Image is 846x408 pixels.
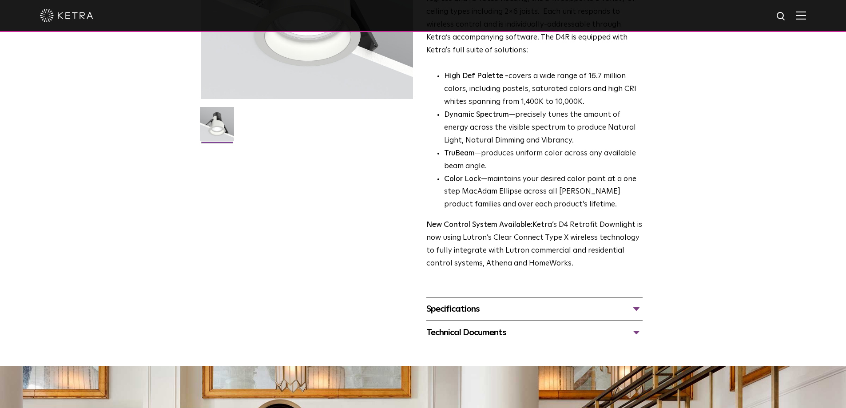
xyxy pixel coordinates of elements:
[444,175,481,183] strong: Color Lock
[444,111,509,119] strong: Dynamic Spectrum
[796,11,806,20] img: Hamburger%20Nav.svg
[444,72,508,80] strong: High Def Palette -
[776,11,787,22] img: search icon
[426,325,643,340] div: Technical Documents
[444,173,643,212] li: —maintains your desired color point at a one step MacAdam Ellipse across all [PERSON_NAME] produc...
[444,150,475,157] strong: TruBeam
[444,147,643,173] li: —produces uniform color across any available beam angle.
[200,107,234,148] img: D4R Retrofit Downlight
[426,302,643,316] div: Specifications
[444,70,643,109] p: covers a wide range of 16.7 million colors, including pastels, saturated colors and high CRI whit...
[426,221,532,229] strong: New Control System Available:
[444,109,643,147] li: —precisely tunes the amount of energy across the visible spectrum to produce Natural Light, Natur...
[426,219,643,270] p: Ketra’s D4 Retrofit Downlight is now using Lutron’s Clear Connect Type X wireless technology to f...
[40,9,93,22] img: ketra-logo-2019-white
